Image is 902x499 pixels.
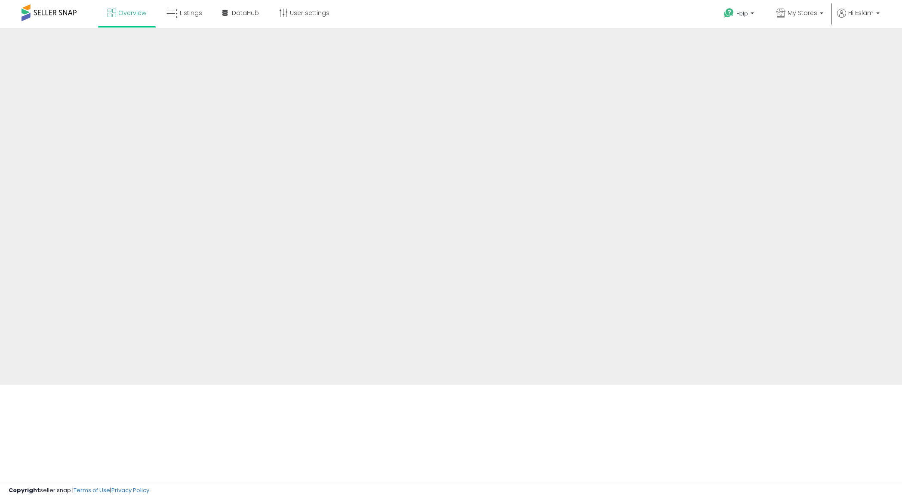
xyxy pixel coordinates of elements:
span: DataHub [232,9,259,17]
span: Overview [118,9,146,17]
span: My Stores [788,9,817,17]
a: Help [717,1,763,28]
span: Listings [180,9,202,17]
span: Hi Eslam [848,9,874,17]
span: Help [736,10,748,17]
a: Hi Eslam [837,9,880,28]
i: Get Help [723,8,734,18]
